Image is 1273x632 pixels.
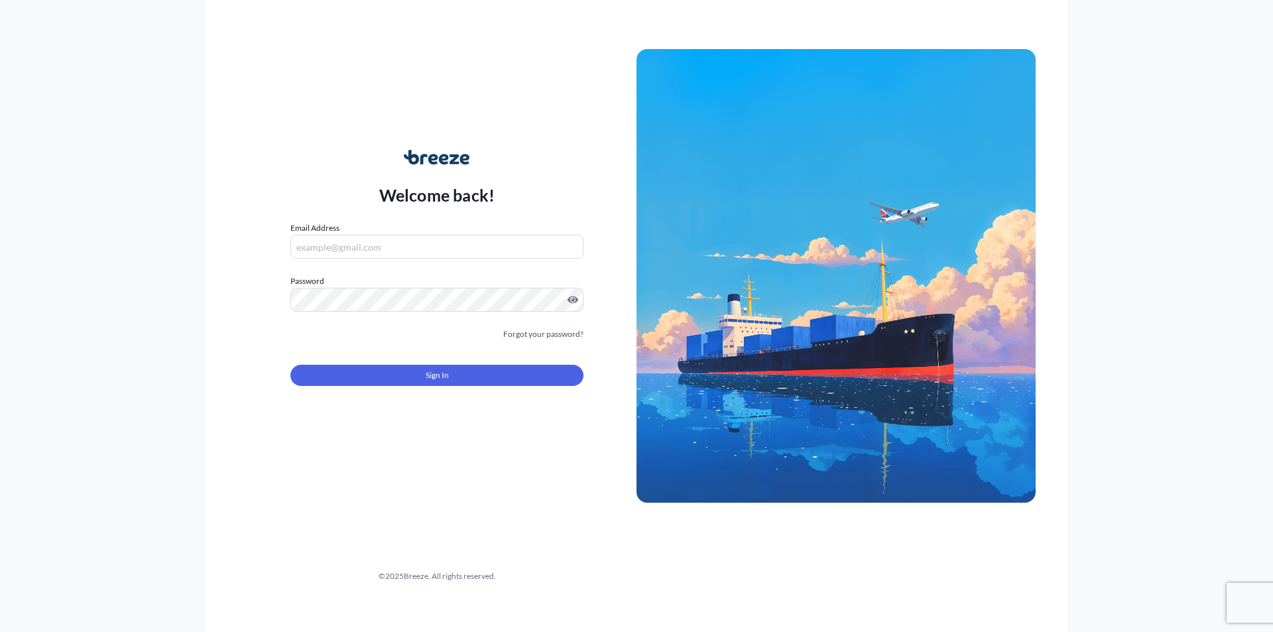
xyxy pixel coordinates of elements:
span: Sign In [426,369,449,382]
label: Email Address [290,221,339,235]
p: Welcome back! [379,184,495,206]
button: Sign In [290,365,583,386]
a: Forgot your password? [503,328,583,341]
label: Password [290,275,583,288]
img: Ship illustration [636,49,1036,503]
button: Show password [568,294,578,305]
div: © 2025 Breeze. All rights reserved. [237,570,636,583]
input: example@gmail.com [290,235,583,259]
